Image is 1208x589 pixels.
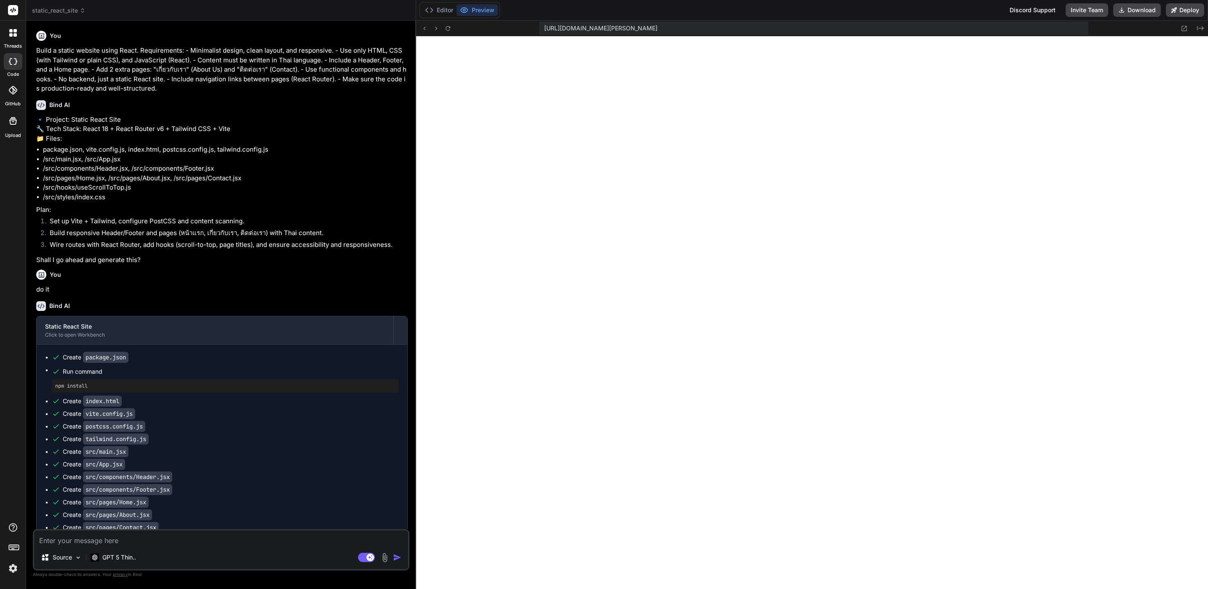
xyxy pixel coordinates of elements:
[416,36,1208,589] iframe: Preview
[63,460,125,469] div: Create
[43,155,408,164] li: /src/main.jsx, /src/App.jsx
[36,205,408,215] p: Plan:
[63,473,172,481] div: Create
[63,367,399,376] span: Run command
[544,24,657,32] span: [URL][DOMAIN_NAME][PERSON_NAME]
[63,498,149,506] div: Create
[36,255,408,265] p: Shall I go ahead and generate this?
[36,46,408,94] p: Build a static website using React. Requirements: - Minimalist design, clean layout, and responsi...
[63,410,135,418] div: Create
[49,101,70,109] h6: Bind AI
[33,570,409,578] p: Always double-check its answers. Your in Bind
[102,553,136,562] p: GPT 5 Thin..
[63,435,149,443] div: Create
[457,4,498,16] button: Preview
[43,193,408,202] li: /src/styles/index.css
[36,285,408,294] p: do it
[83,446,128,457] code: src/main.jsx
[113,572,128,577] span: privacy
[83,352,128,363] code: package.json
[43,145,408,155] li: package.json, vite.config.js, index.html, postcss.config.js, tailwind.config.js
[83,484,172,495] code: src/components/Footer.jsx
[45,322,385,331] div: Static React Site
[83,522,159,533] code: src/pages/Contact.jsx
[83,408,135,419] code: vite.config.js
[50,32,61,40] h6: You
[43,228,408,240] li: Build responsive Header/Footer and pages (หน้าแรก, เกี่ยวกับเรา, ติดต่อเรา) with Thai content.
[53,553,72,562] p: Source
[37,316,393,344] button: Static React SiteClick to open Workbench
[5,100,21,107] label: GitHub
[63,397,122,405] div: Create
[83,421,145,432] code: postcss.config.js
[43,183,408,193] li: /src/hooks/useScrollToTop.js
[43,217,408,228] li: Set up Vite + Tailwind, configure PostCSS and content scanning.
[83,471,172,482] code: src/components/Header.jsx
[43,164,408,174] li: /src/components/Header.jsx, /src/components/Footer.jsx
[1005,3,1061,17] div: Discord Support
[83,434,149,444] code: tailwind.config.js
[83,459,125,470] code: src/App.jsx
[1166,3,1204,17] button: Deploy
[45,332,385,338] div: Click to open Workbench
[91,553,99,561] img: GPT 5 Thinking High
[50,270,61,279] h6: You
[63,447,128,456] div: Create
[32,6,86,15] span: static_react_site
[63,422,145,431] div: Create
[380,553,390,562] img: attachment
[5,132,21,139] label: Upload
[43,174,408,183] li: /src/pages/Home.jsx, /src/pages/About.jsx, /src/pages/Contact.jsx
[6,561,20,576] img: settings
[83,509,152,520] code: src/pages/About.jsx
[1066,3,1108,17] button: Invite Team
[49,302,70,310] h6: Bind AI
[422,4,457,16] button: Editor
[7,71,19,78] label: code
[1113,3,1161,17] button: Download
[393,553,401,562] img: icon
[63,523,159,532] div: Create
[43,240,408,252] li: Wire routes with React Router, add hooks (scroll-to-top, page titles), and ensure accessibility a...
[83,396,122,407] code: index.html
[63,485,172,494] div: Create
[75,554,82,561] img: Pick Models
[63,353,128,361] div: Create
[4,43,22,50] label: threads
[36,115,408,144] p: 🔹 Project: Static React Site 🔧 Tech Stack: React 18 + React Router v6 + Tailwind CSS + Vite 📁 Files:
[55,383,396,389] pre: npm install
[83,497,149,508] code: src/pages/Home.jsx
[63,511,152,519] div: Create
